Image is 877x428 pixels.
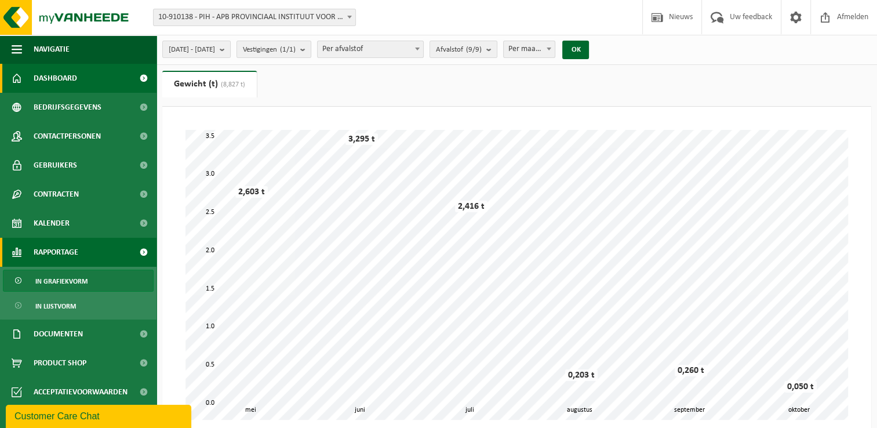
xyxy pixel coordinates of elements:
[455,201,487,212] div: 2,416 t
[243,41,296,59] span: Vestigingen
[503,41,556,58] span: Per maand
[34,180,79,209] span: Contracten
[154,9,355,26] span: 10-910138 - PIH - APB PROVINCIAAL INSTITUUT VOOR HYGIENE - ANTWERPEN
[6,402,194,428] iframe: chat widget
[3,270,154,292] a: In grafiekvorm
[34,238,78,267] span: Rapportage
[235,186,268,198] div: 2,603 t
[35,295,76,317] span: In lijstvorm
[436,41,482,59] span: Afvalstof
[34,209,70,238] span: Kalender
[466,46,482,53] count: (9/9)
[430,41,497,58] button: Afvalstof(9/9)
[3,295,154,317] a: In lijstvorm
[34,320,83,349] span: Documenten
[236,41,311,58] button: Vestigingen(1/1)
[34,93,101,122] span: Bedrijfsgegevens
[34,349,86,378] span: Product Shop
[34,151,77,180] span: Gebruikers
[218,81,245,88] span: (8,827 t)
[280,46,296,53] count: (1/1)
[34,122,101,151] span: Contactpersonen
[162,71,257,97] a: Gewicht (t)
[34,378,128,407] span: Acceptatievoorwaarden
[169,41,215,59] span: [DATE] - [DATE]
[162,41,231,58] button: [DATE] - [DATE]
[562,41,589,59] button: OK
[784,381,817,393] div: 0,050 t
[565,369,598,381] div: 0,203 t
[345,133,378,145] div: 3,295 t
[34,35,70,64] span: Navigatie
[317,41,424,58] span: Per afvalstof
[153,9,356,26] span: 10-910138 - PIH - APB PROVINCIAAL INSTITUUT VOOR HYGIENE - ANTWERPEN
[675,365,707,376] div: 0,260 t
[318,41,423,57] span: Per afvalstof
[504,41,555,57] span: Per maand
[35,270,88,292] span: In grafiekvorm
[34,64,77,93] span: Dashboard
